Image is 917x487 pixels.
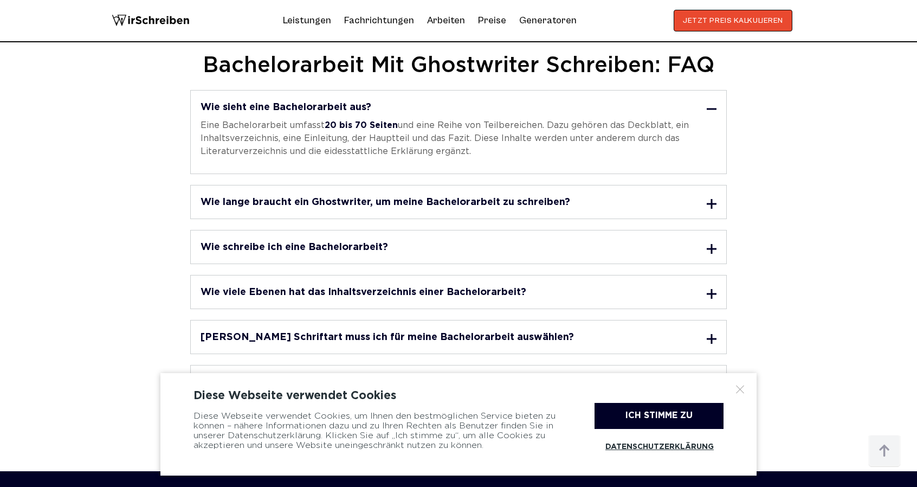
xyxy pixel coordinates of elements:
div: Diese Webseite verwendet Cookies, um Ihnen den bestmöglichen Service bieten zu können – nähere In... [193,403,567,459]
p: Eine Bachelorarbeit umfasst und eine Reihe von Teilbereichen. Dazu gehören das Deckblatt, ein Inh... [201,119,711,158]
strong: 20 bis 70 Seiten [325,121,398,130]
h3: Wie lange braucht ein Ghostwriter, um meine Bachelorarbeit zu schreiben? [201,197,570,207]
a: Datenschutzerklärung [595,434,724,459]
a: Preise [478,15,506,26]
img: button top [868,435,901,467]
button: JETZT PREIS KALKULIEREN [674,10,792,31]
img: logo wirschreiben [112,10,190,31]
div: Ich stimme zu [595,403,724,429]
h3: [PERSON_NAME] Schriftart muss ich für meine Bachelorarbeit auswählen? [201,332,574,342]
h2: Bachelorarbeit mit Ghostwriter schreiben: FAQ [120,53,797,79]
h3: Wie viele Ebenen hat das Inhaltsverzeichnis einer Bachelorarbeit? [201,287,526,297]
a: Generatoren [519,12,577,29]
a: Fachrichtungen [344,12,414,29]
a: Leistungen [283,12,331,29]
div: Diese Webseite verwendet Cookies [193,389,724,402]
a: Arbeiten [427,12,465,29]
h3: Wie sieht eine Bachelorarbeit aus? [201,102,371,112]
h3: Wie schreibe ich eine Bachelorarbeit? [201,242,388,252]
